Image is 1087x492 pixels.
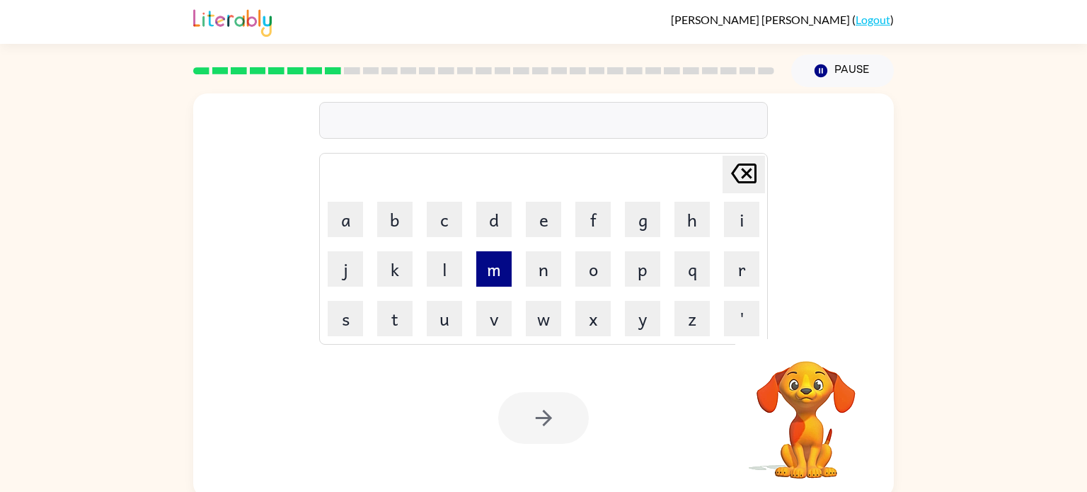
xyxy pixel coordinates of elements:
[674,251,710,287] button: q
[724,251,759,287] button: r
[671,13,852,26] span: [PERSON_NAME] [PERSON_NAME]
[427,301,462,336] button: u
[193,6,272,37] img: Literably
[328,202,363,237] button: a
[476,251,512,287] button: m
[526,202,561,237] button: e
[625,251,660,287] button: p
[856,13,890,26] a: Logout
[526,251,561,287] button: n
[526,301,561,336] button: w
[724,202,759,237] button: i
[476,202,512,237] button: d
[674,202,710,237] button: h
[625,202,660,237] button: g
[575,251,611,287] button: o
[575,301,611,336] button: x
[377,251,413,287] button: k
[575,202,611,237] button: f
[377,301,413,336] button: t
[427,251,462,287] button: l
[377,202,413,237] button: b
[427,202,462,237] button: c
[724,301,759,336] button: '
[328,301,363,336] button: s
[671,13,894,26] div: ( )
[328,251,363,287] button: j
[625,301,660,336] button: y
[791,55,894,87] button: Pause
[735,339,877,481] video: Your browser must support playing .mp4 files to use Literably. Please try using another browser.
[476,301,512,336] button: v
[674,301,710,336] button: z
